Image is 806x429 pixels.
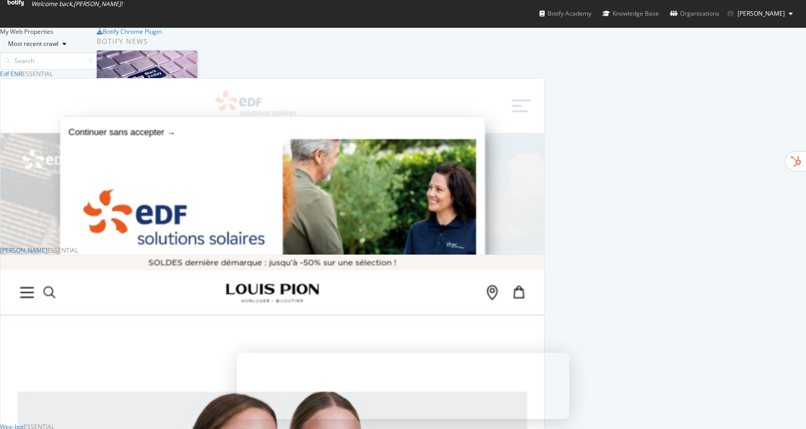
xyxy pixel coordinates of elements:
[540,9,591,19] div: Botify Academy
[97,50,197,103] img: Prepare for Black Friday 2025 by Prioritizing AI Search Visibility
[719,6,801,22] button: [PERSON_NAME]
[97,27,162,36] a: Botify Chrome Plugin
[670,9,719,19] div: Organizations
[772,395,796,419] iframe: Intercom live chat
[237,353,569,419] iframe: Enquête de Botify
[737,9,785,18] span: Olivier Job
[22,70,53,78] div: Essential
[602,9,659,19] div: Knowledge Base
[8,41,58,47] div: Most recent crawl
[97,36,310,47] div: Botify news
[47,246,78,255] div: Essential
[103,27,162,36] div: Botify Chrome Plugin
